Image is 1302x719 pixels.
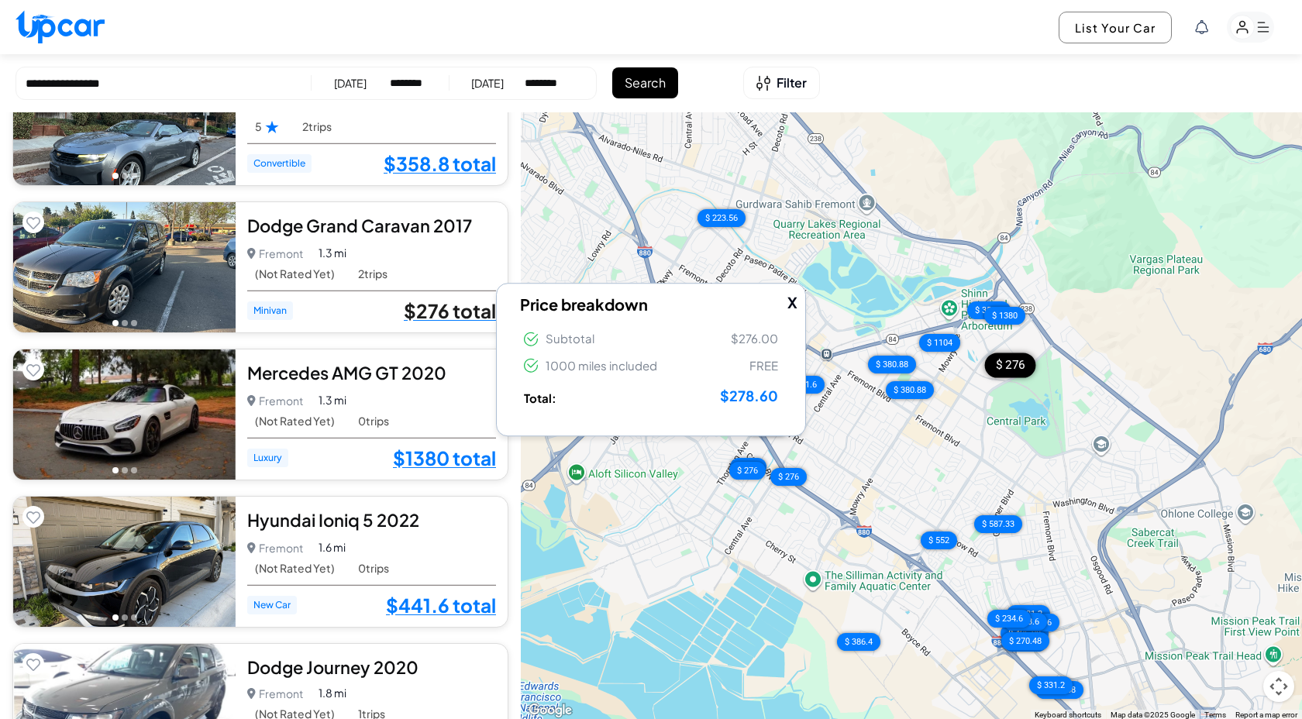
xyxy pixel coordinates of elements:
[255,562,335,575] span: (Not Rated Yet)
[247,449,288,467] span: Luxury
[247,683,303,704] p: Fremont
[22,653,44,675] button: Add to favorites
[393,448,496,468] a: $1380 total
[770,468,807,486] div: $ 276
[319,685,346,701] span: 1.8 mi
[112,320,119,326] button: Go to photo 1
[984,353,1035,377] div: $ 276
[247,537,303,559] p: Fremont
[122,614,128,621] button: Go to photo 2
[358,267,387,280] span: 2 trips
[1204,710,1226,719] a: Terms (opens in new tab)
[265,120,279,133] img: Star Rating
[15,10,105,43] img: Upcar Logo
[974,515,1022,533] div: $ 587.33
[131,614,137,621] button: Go to photo 3
[1001,624,1049,642] div: $ 406.08
[255,120,279,133] span: 5
[520,295,782,314] h2: Price breakdown
[131,173,137,179] button: Go to photo 3
[358,562,389,575] span: 0 trips
[886,381,934,399] div: $ 380.88
[730,458,766,476] div: $ 414
[1235,710,1297,719] a: Report a map error
[837,633,880,651] div: $ 386.4
[1111,710,1195,719] span: Map data ©2025 Google
[247,243,303,264] p: Fremont
[984,307,1025,325] div: $ 1380
[729,462,766,480] div: $ 276
[777,74,807,92] span: Filter
[987,610,1031,628] div: $ 234.6
[247,301,293,320] span: Minivan
[247,154,312,173] span: Convertible
[1007,605,1050,623] div: $ 331.2
[247,508,496,532] div: Hyundai Ioniq 5 2022
[122,467,128,473] button: Go to photo 2
[1001,632,1049,650] div: $ 270.48
[334,75,367,91] div: [DATE]
[255,415,335,428] span: (Not Rated Yet)
[404,301,496,321] a: $276 total
[22,506,44,528] button: Add to favorites
[302,120,332,133] span: 2 trips
[247,655,496,679] div: Dodge Journey 2020
[13,55,236,185] img: Car Image
[1263,671,1294,702] button: Map camera controls
[358,415,389,428] span: 0 trips
[131,467,137,473] button: Go to photo 3
[384,153,496,174] a: $358.8 total
[112,614,119,621] button: Go to photo 1
[1059,12,1172,43] button: List Your Car
[112,173,119,179] button: Go to photo 1
[247,596,297,614] span: New Car
[13,497,236,627] img: Car Image
[247,390,303,411] p: Fremont
[921,532,957,549] div: $ 552
[131,320,137,326] button: Go to photo 3
[612,67,678,98] button: Search
[967,301,1011,319] div: $ 358.8
[319,539,346,556] span: 1.6 mi
[122,173,128,179] button: Go to photo 2
[471,75,504,91] div: [DATE]
[1029,676,1073,694] div: $ 331.2
[247,361,496,384] div: Mercedes AMG GT 2020
[13,349,236,480] img: Car Image
[13,202,236,332] img: Car Image
[919,334,960,352] div: $ 1104
[868,356,916,373] div: $ 380.88
[319,245,346,261] span: 1.3 mi
[386,595,496,615] a: $441.6 total
[22,212,44,233] button: Add to favorites
[319,392,346,408] span: 1.3 mi
[112,467,119,473] button: Go to photo 1
[697,209,746,227] div: $ 223.56
[22,359,44,380] button: Add to favorites
[255,267,335,280] span: (Not Rated Yet)
[122,320,128,326] button: Go to photo 2
[247,214,496,237] div: Dodge Grand Caravan 2017
[743,67,820,99] button: Open filters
